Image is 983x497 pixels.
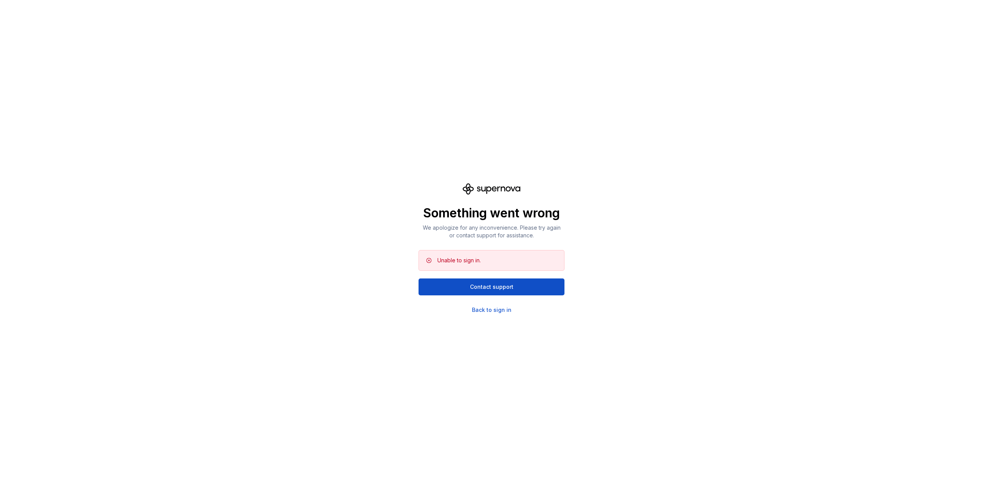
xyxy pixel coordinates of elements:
button: Contact support [419,278,564,295]
p: Something went wrong [419,205,564,221]
p: We apologize for any inconvenience. Please try again or contact support for assistance. [419,224,564,239]
a: Back to sign in [472,306,511,314]
div: Unable to sign in. [437,257,481,264]
span: Contact support [470,283,513,291]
